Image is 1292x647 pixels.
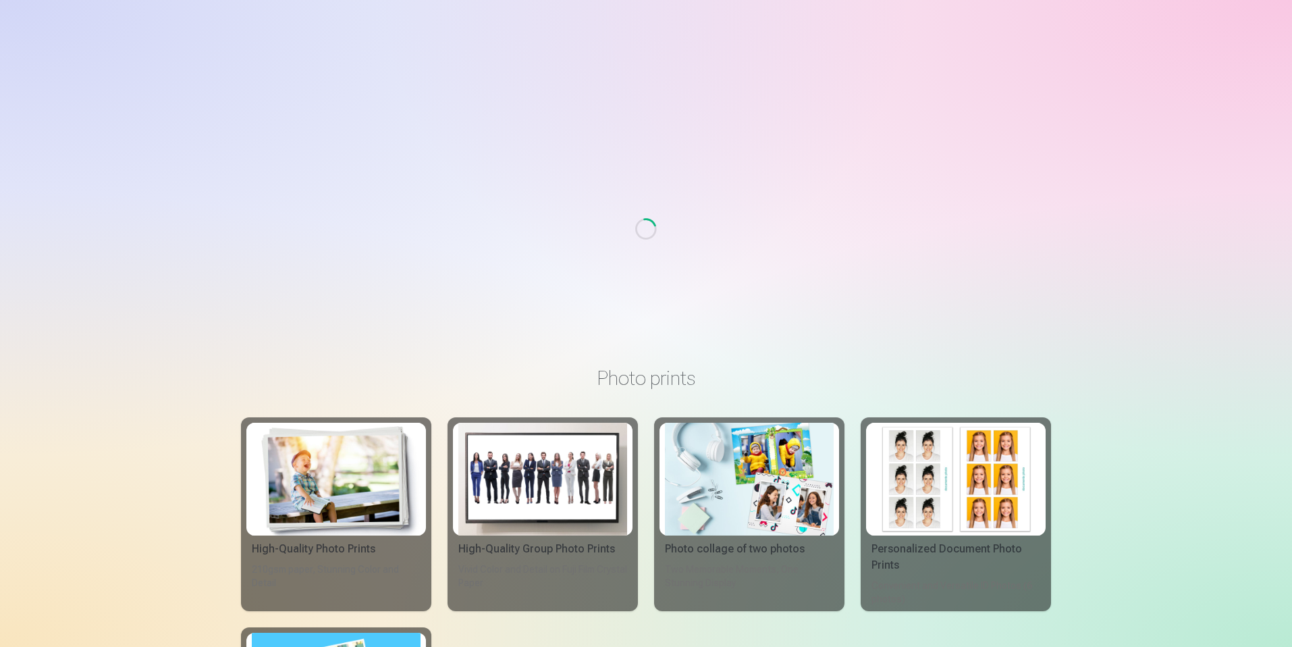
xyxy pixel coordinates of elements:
[665,423,834,536] img: Photo collage of two photos
[871,423,1040,536] img: Personalized Document Photo Prints
[866,579,1046,606] div: Convenient and Versatile ID Photos (6 photos)
[448,417,638,611] a: High-Quality Group Photo PrintsHigh-Quality Group Photo PrintsVivid Color and Detail on Fuji Film...
[660,541,839,557] div: Photo collage of two photos
[453,563,632,606] div: Vivid Color and Detail on Fuji Film Crystal Paper
[654,417,844,611] a: Photo collage of two photosPhoto collage of two photosTwo Memorable Moments, One Stunning Display
[252,423,421,536] img: High-Quality Photo Prints
[246,541,426,557] div: High-Quality Photo Prints
[660,563,839,606] div: Two Memorable Moments, One Stunning Display
[458,423,627,536] img: High-Quality Group Photo Prints
[246,563,426,606] div: 210gsm paper, Stunning Color and Detail
[861,417,1051,611] a: Personalized Document Photo PrintsPersonalized Document Photo PrintsConvenient and Versatile ID P...
[866,541,1046,573] div: Personalized Document Photo Prints
[241,417,431,611] a: High-Quality Photo PrintsHigh-Quality Photo Prints210gsm paper, Stunning Color and Detail
[252,366,1040,390] h3: Photo prints
[453,541,632,557] div: High-Quality Group Photo Prints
